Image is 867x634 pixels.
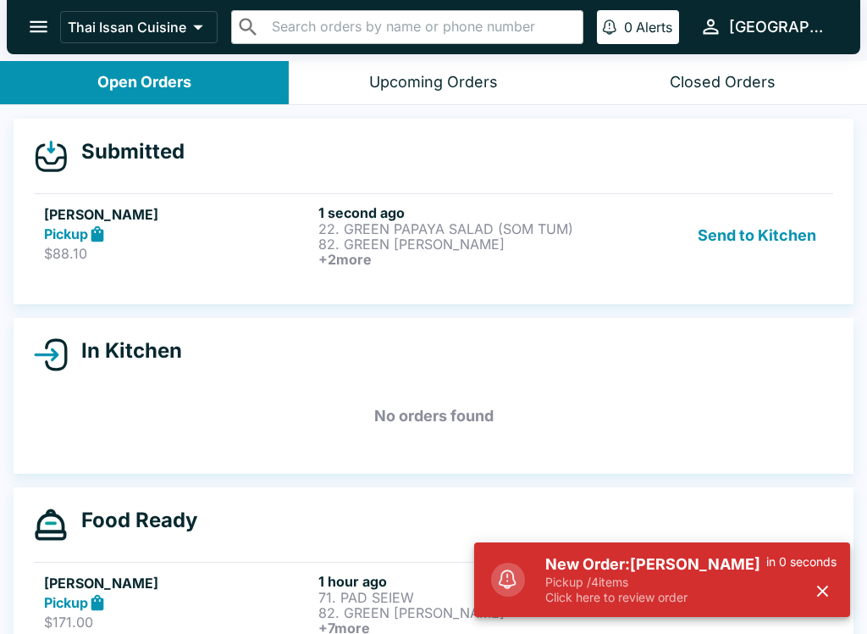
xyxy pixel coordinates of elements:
p: Click here to review order [545,590,766,605]
p: 22. GREEN PAPAYA SALAD (SOM TUM) [318,221,586,236]
button: Thai Issan Cuisine [60,11,218,43]
h5: New Order: [PERSON_NAME] [545,554,766,575]
p: 71. PAD SEIEW [318,590,586,605]
p: Thai Issan Cuisine [68,19,186,36]
div: Open Orders [97,73,191,92]
h5: [PERSON_NAME] [44,204,312,225]
p: $171.00 [44,614,312,631]
button: open drawer [17,5,60,48]
div: Upcoming Orders [369,73,498,92]
p: 82. GREEN [PERSON_NAME] [318,605,586,620]
h4: Submitted [68,139,185,164]
p: in 0 seconds [766,554,837,570]
h5: No orders found [34,386,833,447]
p: $88.10 [44,245,312,262]
h4: Food Ready [68,508,197,533]
p: 0 [624,19,632,36]
h6: 1 second ago [318,204,586,221]
a: [PERSON_NAME]Pickup$88.101 second ago22. GREEN PAPAYA SALAD (SOM TUM)82. GREEN [PERSON_NAME]+2mor... [34,193,833,277]
h6: 1 hour ago [318,573,586,590]
button: [GEOGRAPHIC_DATA] [693,8,840,45]
input: Search orders by name or phone number [267,15,576,39]
div: Closed Orders [670,73,776,92]
h4: In Kitchen [68,338,182,364]
strong: Pickup [44,225,88,242]
h5: [PERSON_NAME] [44,573,312,593]
p: 82. GREEN [PERSON_NAME] [318,236,586,252]
p: Pickup / 4 items [545,575,766,590]
button: Send to Kitchen [691,204,823,267]
strong: Pickup [44,594,88,611]
div: [GEOGRAPHIC_DATA] [729,17,833,37]
p: Alerts [636,19,672,36]
h6: + 2 more [318,252,586,267]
